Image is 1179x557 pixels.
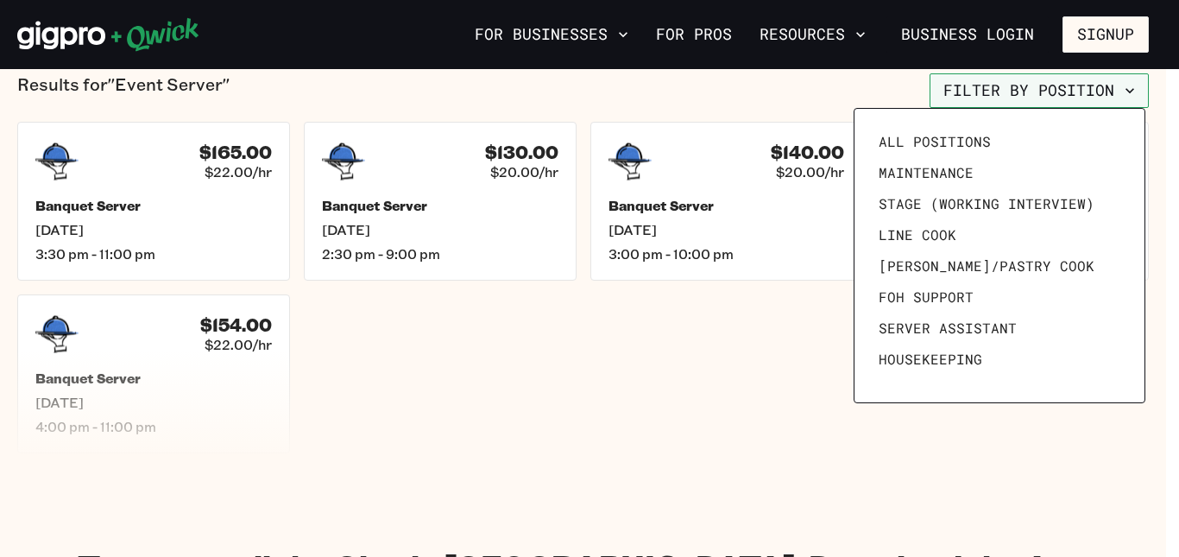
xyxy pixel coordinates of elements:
span: Line Cook [879,226,956,244]
span: FOH Support [879,288,974,306]
span: All Positions [879,133,991,150]
span: Prep Cook [879,382,956,399]
span: [PERSON_NAME]/Pastry Cook [879,257,1094,275]
ul: Filter by position [872,126,1127,385]
span: Housekeeping [879,351,982,368]
span: Maintenance [879,164,974,181]
span: Server Assistant [879,320,1017,337]
span: Stage (working interview) [879,195,1094,212]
